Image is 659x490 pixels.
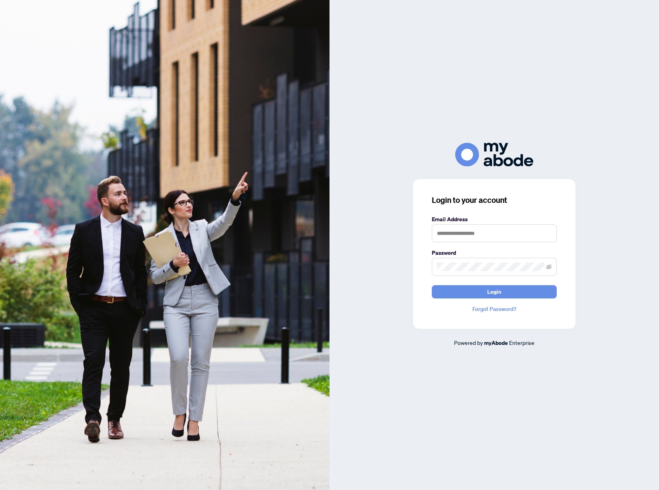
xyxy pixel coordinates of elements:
[546,264,552,270] span: eye-invisible
[509,339,534,346] span: Enterprise
[432,215,557,224] label: Email Address
[432,285,557,298] button: Login
[454,339,483,346] span: Powered by
[432,195,557,206] h3: Login to your account
[484,339,508,347] a: myAbode
[455,143,533,167] img: ma-logo
[487,286,501,298] span: Login
[432,249,557,257] label: Password
[432,305,557,313] a: Forgot Password?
